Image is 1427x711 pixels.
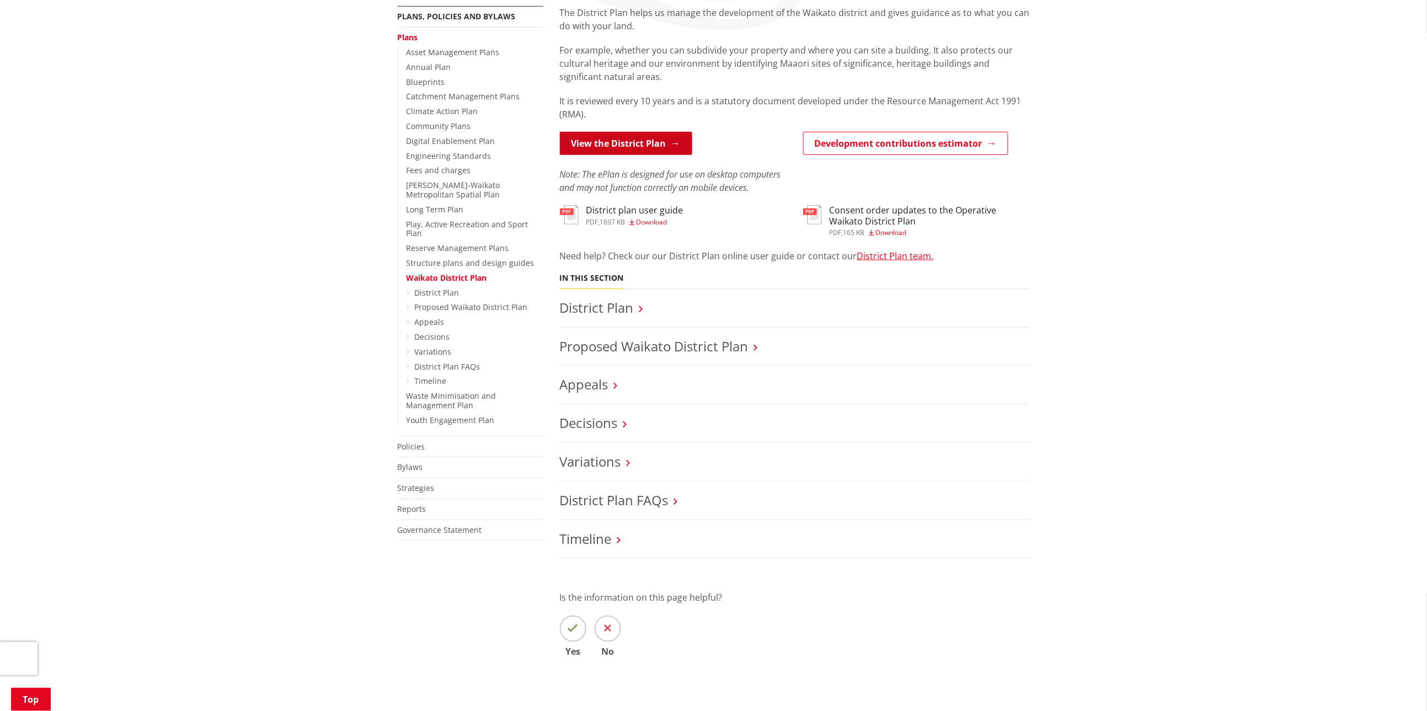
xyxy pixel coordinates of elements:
[407,47,500,57] a: Asset Management Plans
[843,228,865,237] span: 165 KB
[415,361,480,372] a: District Plan FAQs
[830,205,1030,226] h3: Consent order updates to the Operative Waikato District Plan
[600,217,626,227] span: 1697 KB
[560,648,586,656] span: Yes
[560,249,1030,263] p: Need help? Check our our District Plan online user guide or contact our
[1376,665,1416,704] iframe: Messenger Launcher
[586,219,683,226] div: ,
[398,483,435,493] a: Strategies
[407,151,491,161] a: Engineering Standards
[560,132,692,155] a: View the District Plan
[407,77,445,87] a: Blueprints
[398,441,425,452] a: Policies
[830,228,842,237] span: pdf
[560,452,621,471] a: Variations
[407,62,451,72] a: Annual Plan
[407,415,495,425] a: Youth Engagement Plan
[560,414,618,432] a: Decisions
[415,332,450,342] a: Decisions
[415,346,452,357] a: Variations
[560,337,749,355] a: Proposed Waikato District Plan
[830,229,1030,236] div: ,
[415,302,528,312] a: Proposed Waikato District Plan
[398,11,516,22] a: Plans, policies and bylaws
[857,250,934,262] a: District Plan team.
[398,525,482,535] a: Governance Statement
[407,272,487,283] a: Waikato District Plan
[586,205,683,216] h3: District plan user guide
[398,32,418,42] a: Plans
[407,121,471,131] a: Community Plans
[415,317,445,327] a: Appeals
[407,243,509,253] a: Reserve Management Plans
[560,205,683,225] a: District plan user guide pdf,1697 KB Download
[407,91,520,101] a: Catchment Management Plans
[415,287,459,298] a: District Plan
[407,258,535,268] a: Structure plans and design guides
[876,228,907,237] span: Download
[407,219,528,239] a: Play, Active Recreation and Sport Plan
[407,180,500,200] a: [PERSON_NAME]-Waikato Metropolitan Spatial Plan
[560,375,608,393] a: Appeals
[407,106,478,116] a: Climate Action Plan
[803,205,822,224] img: document-pdf.svg
[560,298,634,317] a: District Plan
[407,136,495,146] a: Digital Enablement Plan
[560,205,579,224] img: document-pdf.svg
[560,530,612,548] a: Timeline
[560,168,781,194] em: Note: The ePlan is designed for use on desktop computers and may not function correctly on mobile...
[560,591,1030,605] p: Is the information on this page helpful?
[398,462,423,472] a: Bylaws
[407,204,464,215] a: Long Term Plan
[560,6,1030,33] p: The District Plan helps us manage the development of the Waikato district and gives guidance as t...
[560,44,1030,83] p: For example, whether you can subdivide your property and where you can site a building. It also p...
[560,491,669,509] a: District Plan FAQs
[803,205,1030,236] a: Consent order updates to the Operative Waikato District Plan pdf,165 KB Download
[407,165,471,175] a: Fees and charges
[586,217,598,227] span: pdf
[803,132,1008,155] a: Development contributions estimator
[560,274,624,283] h5: In this section
[11,688,51,711] a: Top
[398,504,426,514] a: Reports
[595,648,621,656] span: No
[415,376,447,386] a: Timeline
[560,94,1030,121] p: It is reviewed every 10 years and is a statutory document developed under the Resource Management...
[407,391,496,410] a: Waste Minimisation and Management Plan
[637,217,667,227] span: Download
